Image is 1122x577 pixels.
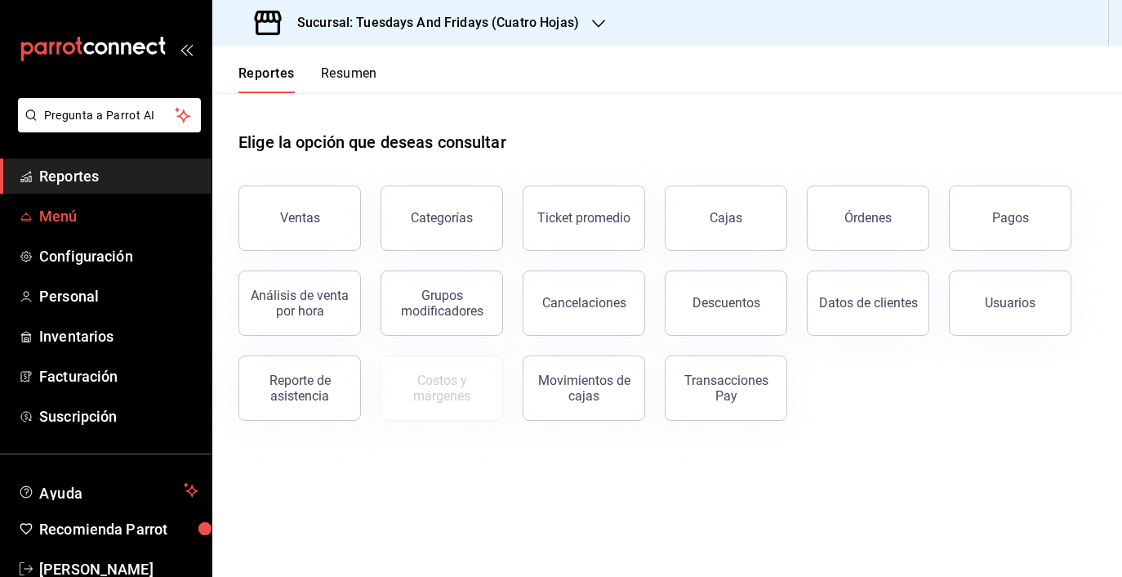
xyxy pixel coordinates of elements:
[44,107,176,124] span: Pregunta a Parrot AI
[411,210,473,226] div: Categorías
[39,405,198,427] span: Suscripción
[238,130,506,154] h1: Elige la opción que deseas consultar
[949,271,1071,336] button: Usuarios
[39,518,198,540] span: Recomienda Parrot
[280,210,320,226] div: Ventas
[665,271,787,336] button: Descuentos
[39,481,177,500] span: Ayuda
[523,356,645,421] button: Movimientos de cajas
[523,186,645,251] button: Ticket promedio
[665,186,787,251] button: Cajas
[238,65,295,93] button: Reportes
[249,373,350,404] div: Reporte de asistencia
[533,373,634,404] div: Movimientos de cajas
[238,271,361,336] button: Análisis de venta por hora
[284,13,579,33] h3: Sucursal: Tuesdays And Fridays (Cuatro Hojas)
[807,271,929,336] button: Datos de clientes
[249,288,350,319] div: Análisis de venta por hora
[992,210,1029,226] div: Pagos
[381,186,503,251] button: Categorías
[537,210,630,226] div: Ticket promedio
[523,271,645,336] button: Cancelaciones
[39,245,198,267] span: Configuración
[819,295,918,311] div: Datos de clientes
[39,205,198,227] span: Menú
[238,65,377,93] div: navigation tabs
[18,98,201,132] button: Pregunta a Parrot AI
[844,210,892,226] div: Órdenes
[238,186,361,251] button: Ventas
[381,271,503,336] button: Grupos modificadores
[710,210,742,226] div: Cajas
[807,186,929,251] button: Órdenes
[39,285,198,307] span: Personal
[180,42,193,56] button: open_drawer_menu
[381,356,503,421] button: Contrata inventarios para ver este reporte
[391,288,492,319] div: Grupos modificadores
[39,365,198,387] span: Facturación
[665,356,787,421] button: Transacciones Pay
[11,119,201,136] a: Pregunta a Parrot AI
[692,295,760,311] div: Descuentos
[985,295,1035,311] div: Usuarios
[391,373,492,404] div: Costos y márgenes
[675,373,777,404] div: Transacciones Pay
[949,186,1071,251] button: Pagos
[238,356,361,421] button: Reporte de asistencia
[321,65,377,93] button: Resumen
[542,295,626,311] div: Cancelaciones
[39,325,198,347] span: Inventarios
[39,165,198,187] span: Reportes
